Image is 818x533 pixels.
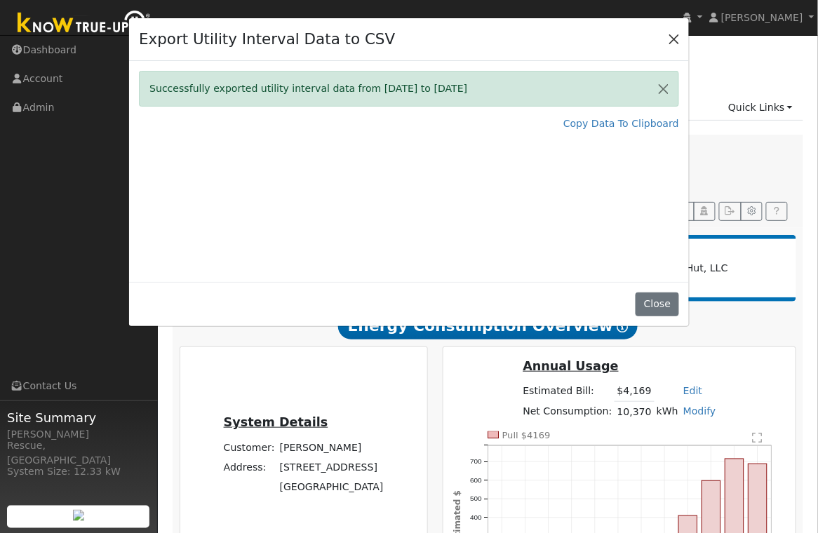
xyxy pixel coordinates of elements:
[664,29,684,49] button: Close
[649,72,678,106] button: Close
[563,116,679,131] a: Copy Data To Clipboard
[139,71,679,107] div: Successfully exported utility interval data from [DATE] to [DATE]
[139,28,395,50] h4: Export Utility Interval Data to CSV
[636,292,678,316] button: Close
